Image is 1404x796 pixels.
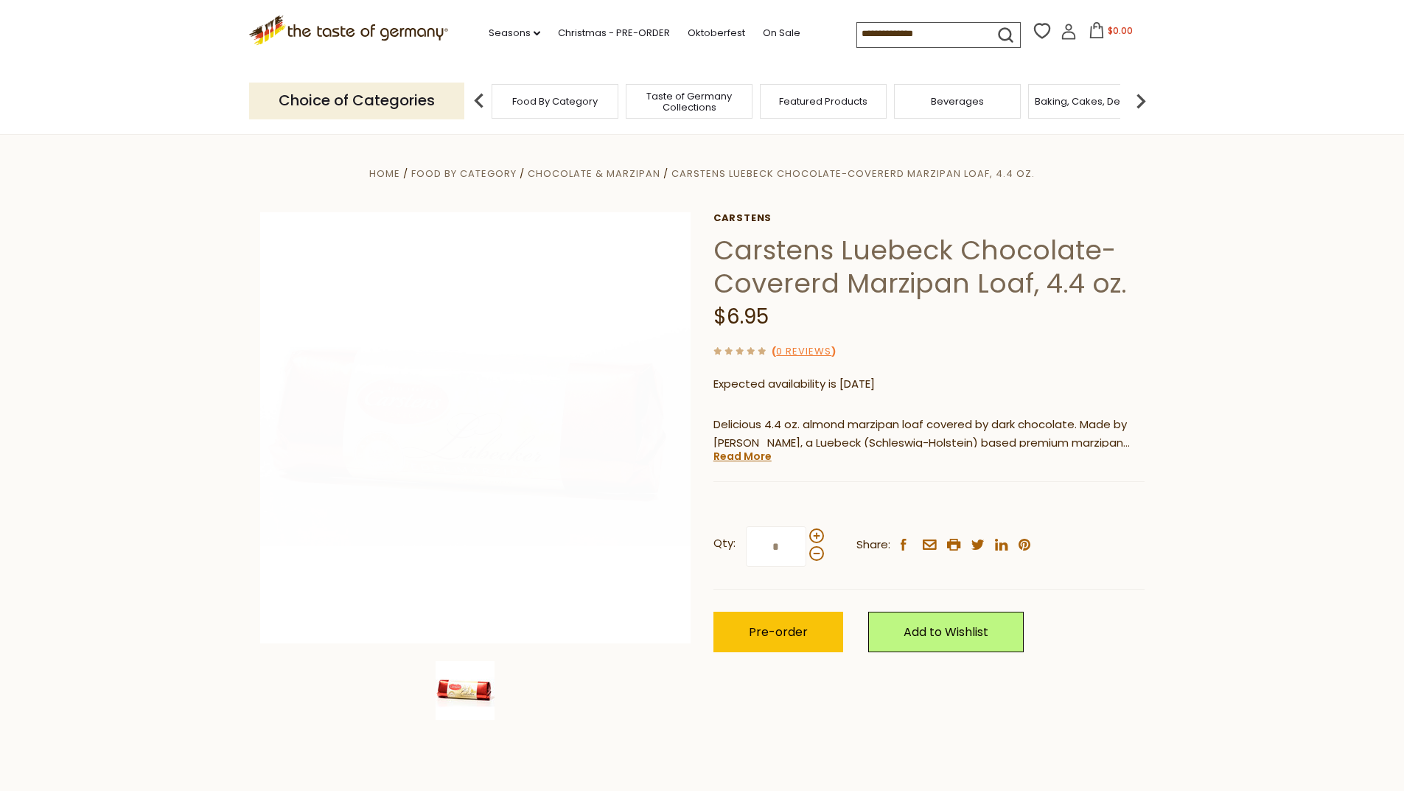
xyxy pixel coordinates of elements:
a: 0 Reviews [776,344,831,360]
img: Carstens Marzipan Bar 4.4 oz [260,212,691,643]
a: Home [369,167,400,181]
a: Add to Wishlist [868,612,1024,652]
a: Oktoberfest [688,25,745,41]
strong: Qty: [713,534,736,553]
span: $6.95 [713,302,769,331]
p: Expected availability is [DATE] [713,375,1145,394]
a: Christmas - PRE-ORDER [558,25,670,41]
a: Food By Category [411,167,517,181]
a: Seasons [489,25,540,41]
a: Carstens [713,212,1145,224]
a: Carstens Luebeck Chocolate-Covererd Marzipan Loaf, 4.4 oz. [671,167,1035,181]
img: previous arrow [464,86,494,116]
a: Baking, Cakes, Desserts [1035,96,1149,107]
a: Read More [713,449,772,464]
a: Featured Products [779,96,867,107]
p: Choice of Categories [249,83,464,119]
a: Beverages [931,96,984,107]
span: $0.00 [1108,24,1133,37]
a: Taste of Germany Collections [630,91,748,113]
span: Pre-order [749,624,808,640]
img: Carstens Marzipan Bar 4.4 oz [436,661,495,720]
span: ( ) [772,344,836,358]
input: Qty: [746,526,806,567]
p: Delicious 4.4 oz. almond marzipan loaf covered by dark chocolate. Made by [PERSON_NAME], a Luebec... [713,416,1145,453]
span: Share: [856,536,890,554]
button: Pre-order [713,612,843,652]
a: On Sale [763,25,800,41]
a: Chocolate & Marzipan [528,167,660,181]
h1: Carstens Luebeck Chocolate-Covererd Marzipan Loaf, 4.4 oz. [713,234,1145,300]
a: Food By Category [512,96,598,107]
button: $0.00 [1080,22,1142,44]
img: next arrow [1126,86,1156,116]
